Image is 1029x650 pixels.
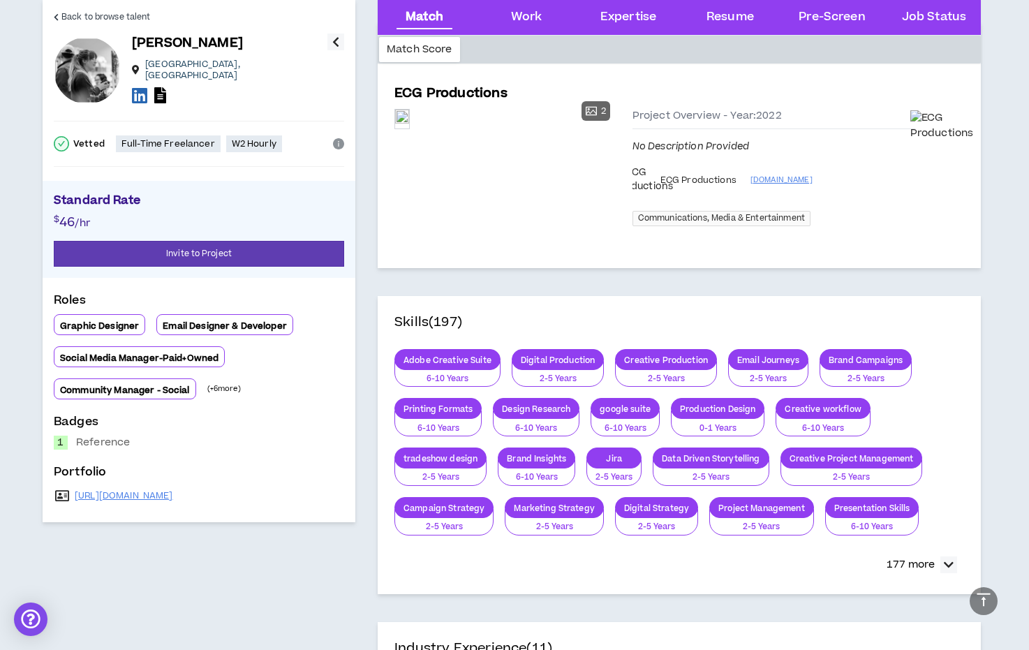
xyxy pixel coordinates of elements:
[781,453,922,464] p: Creative Project Management
[394,459,487,486] button: 2-5 Years
[902,8,966,27] div: Job Status
[379,37,460,62] div: Match Score
[591,404,659,414] p: google suite
[493,411,579,437] button: 6-10 Years
[780,459,923,486] button: 2-5 Years
[54,213,59,226] span: $
[820,361,912,387] button: 2-5 Years
[404,422,473,435] p: 6-10 Years
[680,422,755,435] p: 0-1 Years
[395,503,493,513] p: Campaign Strategy
[512,361,605,387] button: 2-5 Years
[76,436,130,450] p: Reference
[616,355,716,365] p: Creative Production
[60,320,139,332] p: Graphic Designer
[395,404,481,414] p: Printing Formats
[587,453,641,464] p: Jira
[75,216,89,230] span: /hr
[54,464,344,486] p: Portfolio
[512,355,604,365] p: Digital Production
[671,411,764,437] button: 0-1 Years
[54,192,344,213] p: Standard Rate
[163,320,287,332] p: Email Designer & Developer
[653,453,768,464] p: Data Driven Storytelling
[54,241,344,267] button: Invite to Project
[54,37,121,104] div: Lois S.
[616,503,697,513] p: Digital Strategy
[718,521,805,533] p: 2-5 Years
[785,422,861,435] p: 6-10 Years
[614,166,674,193] img: ECG Productions
[624,373,708,385] p: 2-5 Years
[494,404,579,414] p: Design Research
[776,404,869,414] p: Creative workflow
[394,411,482,437] button: 6-10 Years
[826,503,919,513] p: Presentation Skills
[672,404,764,414] p: Production Design
[632,211,810,226] span: Communications, Media & Entertainment
[600,8,656,27] div: Expertise
[14,603,47,636] div: Open Intercom Messenger
[394,361,501,387] button: 6-10 Years
[825,509,919,535] button: 6-10 Years
[395,355,500,365] p: Adobe Creative Suite
[750,173,964,187] a: [DOMAIN_NAME]
[54,136,69,152] span: check-circle
[829,373,903,385] p: 2-5 Years
[729,355,808,365] p: Email Journeys
[632,140,749,154] i: No Description Provided
[145,59,327,81] p: [GEOGRAPHIC_DATA] , [GEOGRAPHIC_DATA]
[232,138,276,149] p: W2 Hourly
[502,422,570,435] p: 6-10 Years
[820,355,911,365] p: Brand Campaigns
[586,459,642,486] button: 2-5 Years
[60,353,219,364] p: Social Media Manager-Paid+Owned
[660,175,736,186] span: ECG Productions
[737,373,799,385] p: 2-5 Years
[207,383,241,394] p: (+ 6 more)
[615,509,698,535] button: 2-5 Years
[505,509,604,535] button: 2-5 Years
[710,503,813,513] p: Project Management
[910,110,974,142] img: ECG Productions
[394,313,462,332] h4: Skills (197)
[498,459,575,486] button: 6-10 Years
[728,361,808,387] button: 2-5 Years
[505,503,603,513] p: Marketing Strategy
[498,453,575,464] p: Brand Insights
[632,109,782,123] span: Project Overview - Year: 2022
[614,166,674,193] div: ECG Productions ecgproductions.ca
[799,8,865,27] div: Pre-Screen
[880,552,964,577] button: 177 more
[514,521,595,533] p: 2-5 Years
[404,373,491,385] p: 6-10 Years
[404,471,478,484] p: 2-5 Years
[662,471,760,484] p: 2-5 Years
[394,509,494,535] button: 2-5 Years
[60,385,190,396] p: Community Manager - Social
[615,361,717,387] button: 2-5 Years
[73,138,105,149] p: Vetted
[706,8,754,27] div: Resume
[404,521,484,533] p: 2-5 Years
[395,453,486,464] p: tradeshow design
[121,138,215,149] p: Full-Time Freelancer
[595,471,632,484] p: 2-5 Years
[406,8,443,27] div: Match
[333,138,344,149] span: info-circle
[54,436,68,450] div: 1
[600,422,651,435] p: 6-10 Years
[54,292,344,314] p: Roles
[394,84,508,103] h5: ECG Productions
[653,459,769,486] button: 2-5 Years
[776,411,870,437] button: 6-10 Years
[132,34,243,53] p: [PERSON_NAME]
[834,521,910,533] p: 6-10 Years
[54,413,344,436] p: Badges
[887,557,935,573] p: 177 more
[521,373,595,385] p: 2-5 Years
[975,591,992,608] span: vertical-align-top
[709,509,814,535] button: 2-5 Years
[59,213,75,232] span: 46
[511,8,542,27] div: Work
